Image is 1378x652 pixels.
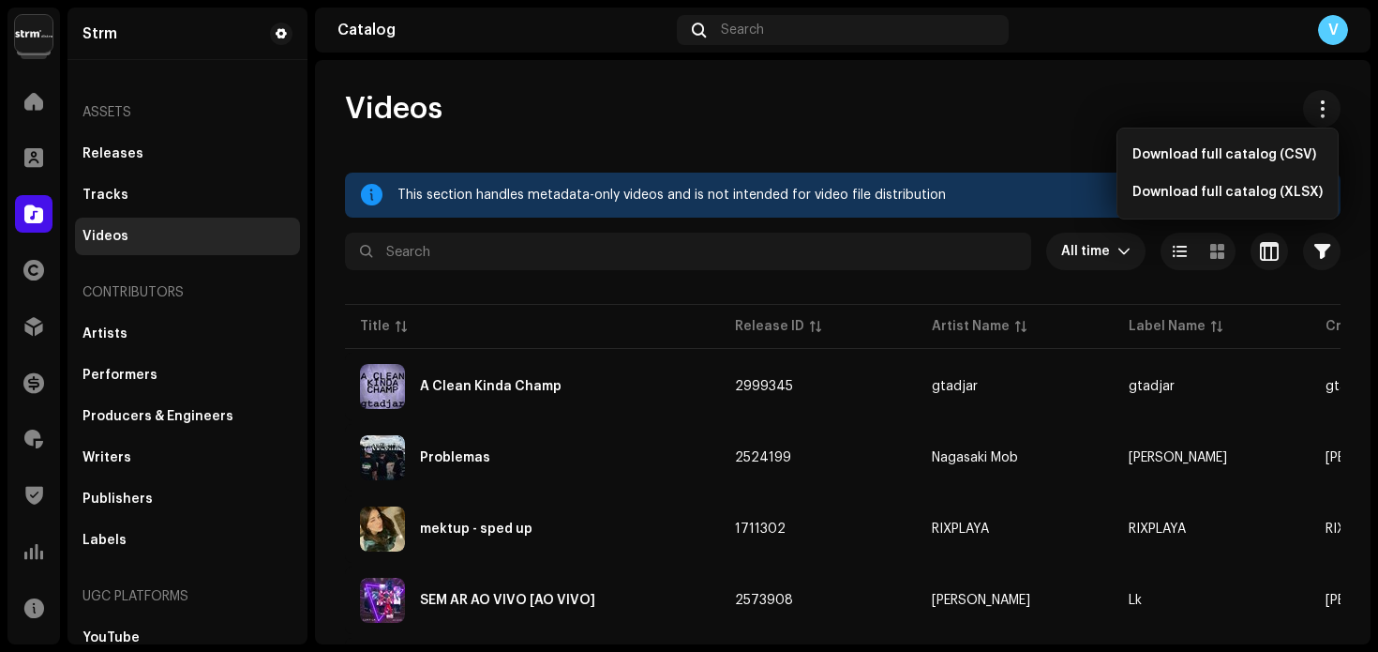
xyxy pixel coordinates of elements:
div: Release ID [735,317,804,336]
span: gtadjar [1326,380,1371,393]
span: 2573908 [735,594,793,607]
span: gtadjar [1129,380,1175,393]
div: Problemas [420,451,490,464]
span: Download full catalog (XLSX) [1132,185,1323,200]
div: Publishers [82,492,153,507]
img: 408b884b-546b-4518-8448-1008f9c76b02 [15,15,52,53]
re-m-nav-item: Writers [75,439,300,477]
div: Tracks [82,188,128,203]
div: mektup - sped up [420,523,532,536]
div: Artist Name [932,317,1010,336]
div: Nagasaki Mob [932,451,1018,464]
div: Releases [82,146,143,161]
re-m-nav-item: Releases [75,135,300,173]
div: YouTube [82,630,140,645]
span: gtadjar [932,380,1099,393]
span: 1711302 [735,523,786,536]
div: Title [360,317,390,336]
re-a-nav-header: Contributors [75,270,300,315]
img: 7ee2f5e5-5653-4a97-8d51-246445ec04a5 [360,435,405,480]
span: Luky Lk [932,594,1099,607]
div: Label Name [1129,317,1206,336]
re-m-nav-item: Tracks [75,176,300,214]
re-m-nav-item: Performers [75,356,300,394]
span: Lk [1129,594,1142,607]
div: Artists [82,326,127,341]
re-m-nav-item: Artists [75,315,300,353]
div: gtadjar [932,380,978,393]
div: RIXPLAYA [932,523,989,536]
div: A Clean Kinda Champ [420,380,562,393]
div: Videos [82,229,128,244]
re-m-nav-item: Publishers [75,480,300,518]
re-a-nav-header: UGC Platforms [75,574,300,619]
re-a-nav-header: Assets [75,90,300,135]
span: Search [721,23,764,38]
div: Producers & Engineers [82,409,233,424]
span: RIXPLAYA [1129,523,1186,536]
re-m-nav-item: Producers & Engineers [75,398,300,435]
div: Performers [82,368,157,383]
img: c7fe7c5a-7d81-4b7e-a49b-293a58c0c1b9 [360,578,405,623]
span: RIXPLAYA [932,523,1099,536]
span: Download full catalog (CSV) [1132,147,1316,162]
img: 7bd87237-0b8a-4b72-b9ad-38668b47b336 [360,507,405,552]
div: Writers [82,450,131,465]
div: V [1318,15,1348,45]
re-m-nav-item: Videos [75,218,300,255]
div: Strm [82,26,117,41]
span: Nagasaki Mob [932,451,1099,464]
span: All time [1061,233,1117,270]
div: SEM AR AO VIVO [AO VIVO] [420,594,595,607]
re-m-nav-item: Labels [75,522,300,559]
div: This section handles metadata-only videos and is not intended for video file distribution [397,184,1326,206]
span: 2999345 [735,380,793,393]
div: dropdown trigger [1117,233,1131,270]
input: Search [345,233,1031,270]
span: Richard [1129,451,1227,464]
img: dd53ce52-f319-4ba0-8092-e4a6334c5919 [360,364,405,409]
span: 2524199 [735,451,791,464]
div: [PERSON_NAME] [932,594,1030,607]
div: Catalog [337,23,669,38]
span: Videos [345,90,442,128]
div: Labels [82,533,127,548]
